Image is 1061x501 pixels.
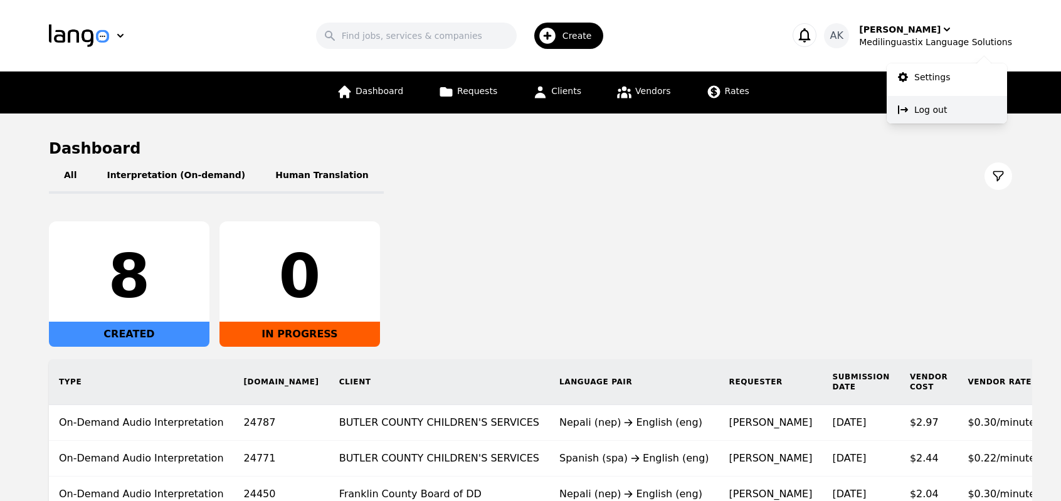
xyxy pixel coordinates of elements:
[92,159,260,194] button: Interpretation (On-demand)
[457,86,497,96] span: Requests
[260,159,384,194] button: Human Translation
[431,71,505,113] a: Requests
[719,441,823,477] td: [PERSON_NAME]
[551,86,581,96] span: Clients
[914,103,947,116] p: Log out
[900,405,958,441] td: $2.97
[329,405,549,441] td: BUTLER COUNTY CHILDREN'S SERVICES
[329,71,411,113] a: Dashboard
[968,452,1035,464] span: $0.22/minute
[968,488,1035,500] span: $0.30/minute
[559,415,709,430] div: Nepali (nep) English (eng)
[968,416,1035,428] span: $0.30/minute
[329,359,549,405] th: Client
[234,405,329,441] td: 24787
[525,71,589,113] a: Clients
[609,71,678,113] a: Vendors
[234,441,329,477] td: 24771
[832,416,866,428] time: [DATE]
[822,359,899,405] th: Submission Date
[719,359,823,405] th: Requester
[859,36,1012,48] div: Medilinguastix Language Solutions
[49,405,234,441] td: On-Demand Audio Interpretation
[900,359,958,405] th: Vendor Cost
[562,29,601,42] span: Create
[59,246,199,307] div: 8
[699,71,757,113] a: Rates
[725,86,749,96] span: Rates
[719,405,823,441] td: [PERSON_NAME]
[517,18,611,54] button: Create
[559,451,709,466] div: Spanish (spa) English (eng)
[49,441,234,477] td: On-Demand Audio Interpretation
[914,71,950,83] p: Settings
[219,322,380,347] div: IN PROGRESS
[49,322,209,347] div: CREATED
[356,86,403,96] span: Dashboard
[316,23,517,49] input: Find jobs, services & companies
[230,246,370,307] div: 0
[984,162,1012,190] button: Filter
[859,23,941,36] div: [PERSON_NAME]
[635,86,670,96] span: Vendors
[234,359,329,405] th: [DOMAIN_NAME]
[49,24,109,47] img: Logo
[49,139,1012,159] h1: Dashboard
[329,441,549,477] td: BUTLER COUNTY CHILDREN'S SERVICES
[900,441,958,477] td: $2.44
[832,452,866,464] time: [DATE]
[832,488,866,500] time: [DATE]
[830,28,843,43] span: AK
[49,159,92,194] button: All
[49,359,234,405] th: Type
[549,359,719,405] th: Language Pair
[958,359,1045,405] th: Vendor Rate
[824,23,1012,48] button: AK[PERSON_NAME]Medilinguastix Language Solutions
